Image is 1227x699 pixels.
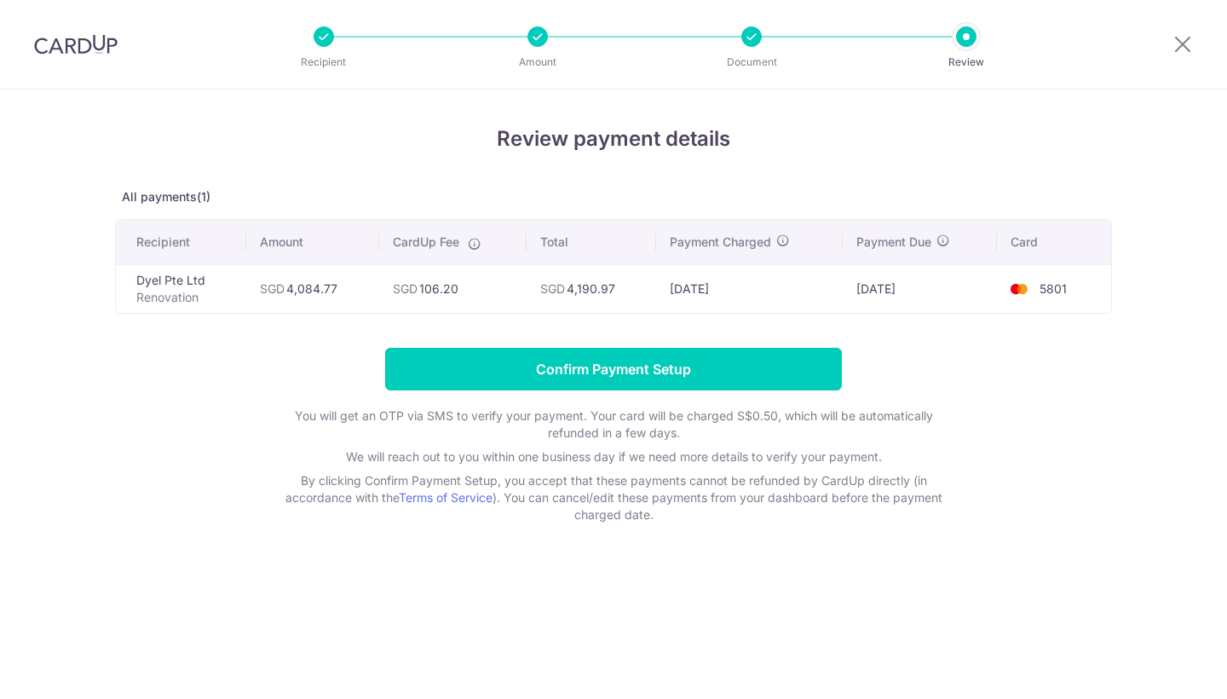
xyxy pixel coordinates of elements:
h4: Review payment details [115,124,1112,154]
span: SGD [260,281,285,296]
p: Review [903,54,1029,71]
img: <span class="translation_missing" title="translation missing: en.account_steps.new_confirm_form.b... [1002,279,1036,299]
p: Amount [475,54,601,71]
span: SGD [540,281,565,296]
span: 5801 [1040,281,1067,296]
span: Payment Due [856,234,931,251]
span: Payment Charged [670,234,771,251]
img: CardUp [34,34,118,55]
th: Amount [246,220,379,264]
th: Total [527,220,656,264]
td: [DATE] [843,264,996,313]
p: Renovation [136,289,233,306]
th: Card [997,220,1111,264]
td: 106.20 [379,264,526,313]
p: Recipient [261,54,387,71]
a: Terms of Service [399,490,493,505]
p: Document [688,54,815,71]
span: SGD [393,281,418,296]
p: By clicking Confirm Payment Setup, you accept that these payments cannot be refunded by CardUp di... [273,472,954,523]
input: Confirm Payment Setup [385,348,842,390]
td: 4,190.97 [527,264,656,313]
p: All payments(1) [115,188,1112,205]
td: 4,084.77 [246,264,379,313]
th: Recipient [116,220,246,264]
p: We will reach out to you within one business day if we need more details to verify your payment. [273,448,954,465]
p: You will get an OTP via SMS to verify your payment. Your card will be charged S$0.50, which will ... [273,407,954,442]
span: CardUp Fee [393,234,459,251]
td: Dyel Pte Ltd [116,264,246,313]
td: [DATE] [656,264,843,313]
